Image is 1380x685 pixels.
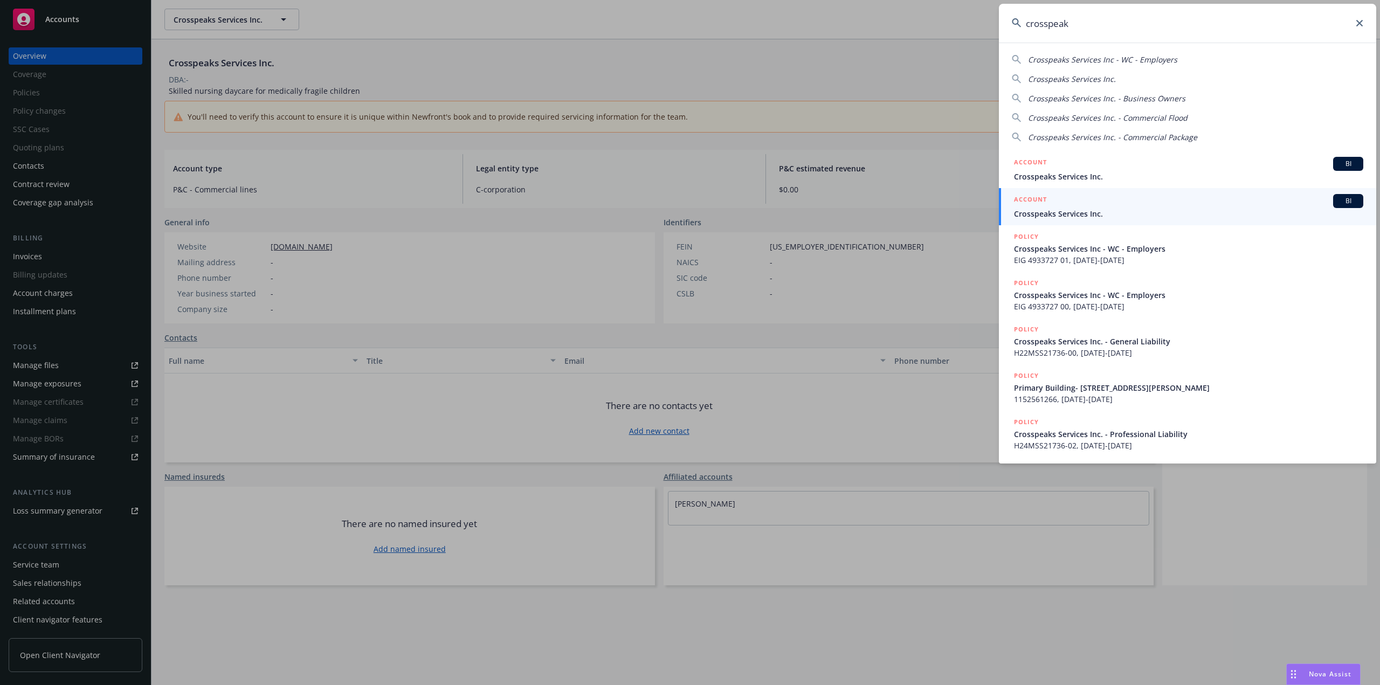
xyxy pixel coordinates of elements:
span: BI [1337,159,1359,169]
a: POLICYPrimary Building- [STREET_ADDRESS][PERSON_NAME]1152561266, [DATE]-[DATE] [999,364,1376,411]
span: Crosspeaks Services Inc. [1014,171,1363,182]
span: Crosspeaks Services Inc. - General Liability [1014,336,1363,347]
input: Search... [999,4,1376,43]
span: Crosspeaks Services Inc - WC - Employers [1014,289,1363,301]
span: BI [1337,196,1359,206]
span: Crosspeaks Services Inc. - Business Owners [1028,93,1185,103]
div: Drag to move [1287,664,1300,684]
span: Primary Building- [STREET_ADDRESS][PERSON_NAME] [1014,382,1363,393]
a: POLICYCrosspeaks Services Inc - WC - EmployersEIG 4933727 00, [DATE]-[DATE] [999,272,1376,318]
span: Nova Assist [1309,669,1351,679]
span: EIG 4933727 00, [DATE]-[DATE] [1014,301,1363,312]
a: ACCOUNTBICrosspeaks Services Inc. [999,151,1376,188]
span: Crosspeaks Services Inc - WC - Employers [1014,243,1363,254]
span: Crosspeaks Services Inc - WC - Employers [1028,54,1177,65]
a: POLICYCrosspeaks Services Inc - WC - EmployersEIG 4933727 01, [DATE]-[DATE] [999,225,1376,272]
span: EIG 4933727 01, [DATE]-[DATE] [1014,254,1363,266]
a: ACCOUNTBICrosspeaks Services Inc. [999,188,1376,225]
h5: POLICY [1014,370,1039,381]
a: POLICYCrosspeaks Services Inc. - General LiabilityH22MSS21736-00, [DATE]-[DATE] [999,318,1376,364]
a: POLICYCrosspeaks Services Inc. - Professional LiabilityH24MSS21736-02, [DATE]-[DATE] [999,411,1376,457]
h5: ACCOUNT [1014,157,1047,170]
span: Crosspeaks Services Inc. - Commercial Flood [1028,113,1188,123]
span: H24MSS21736-02, [DATE]-[DATE] [1014,440,1363,451]
span: 1152561266, [DATE]-[DATE] [1014,393,1363,405]
span: Crosspeaks Services Inc. - Professional Liability [1014,428,1363,440]
span: Crosspeaks Services Inc. - Commercial Package [1028,132,1197,142]
button: Nova Assist [1286,663,1361,685]
span: Crosspeaks Services Inc. [1028,74,1116,84]
h5: POLICY [1014,417,1039,427]
span: Crosspeaks Services Inc. [1014,208,1363,219]
h5: POLICY [1014,324,1039,335]
h5: ACCOUNT [1014,194,1047,207]
h5: POLICY [1014,278,1039,288]
h5: POLICY [1014,231,1039,242]
span: H22MSS21736-00, [DATE]-[DATE] [1014,347,1363,358]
